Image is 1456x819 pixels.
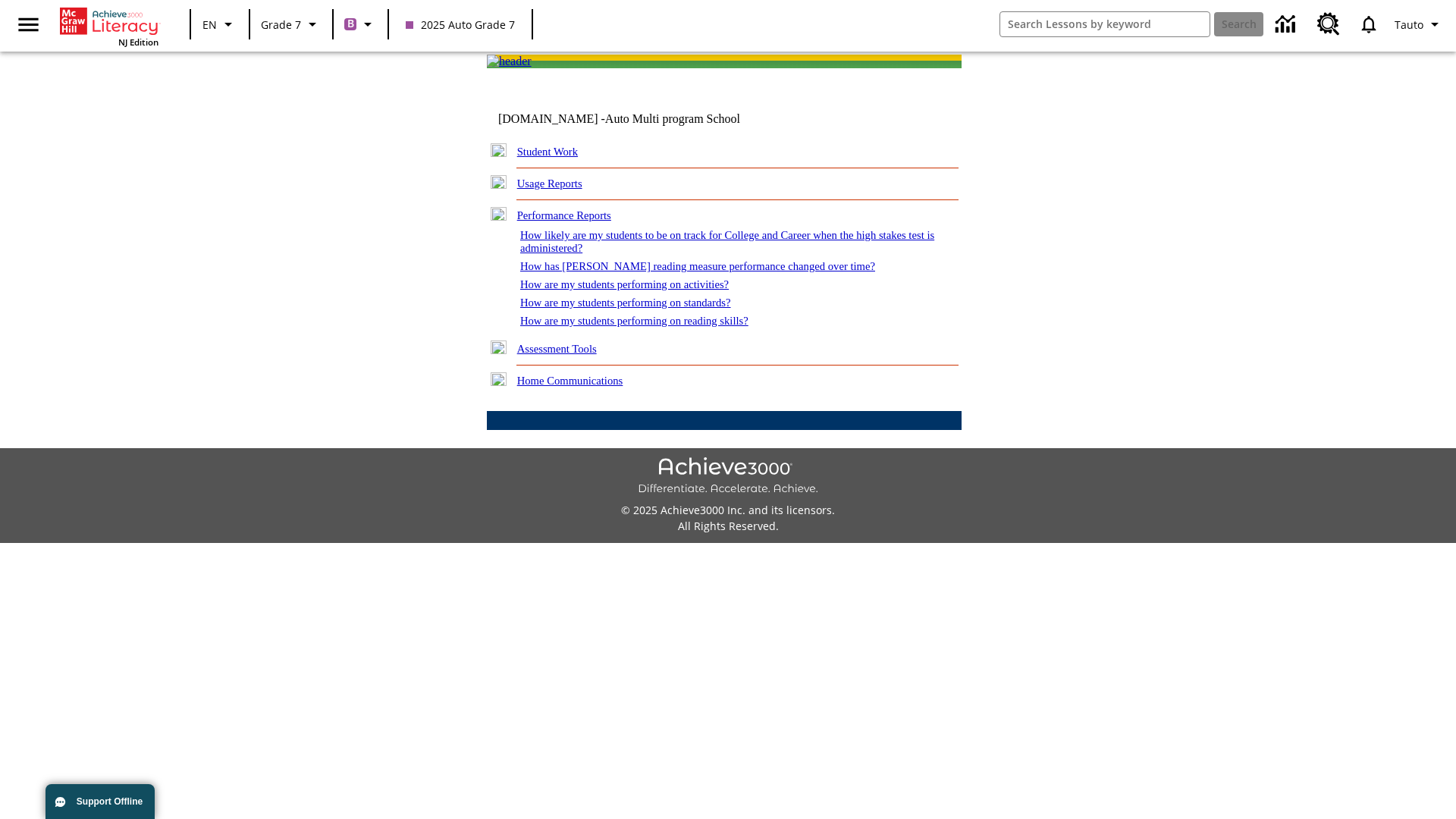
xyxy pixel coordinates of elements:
[605,112,740,125] nobr: Auto Multi program School
[491,175,507,189] img: plus.gif
[261,17,301,33] span: Grade 7
[517,375,623,387] a: Home Communications
[77,796,143,807] span: Support Offline
[60,5,158,48] div: Home
[517,343,597,355] a: Assessment Tools
[487,55,532,68] img: header
[45,784,155,819] button: Support Offline
[1308,4,1349,45] a: Resource Center, Will open in new tab
[6,2,51,47] button: Open side menu
[520,278,729,290] a: How are my students performing on activities?
[406,17,515,33] span: 2025 Auto Grade 7
[255,11,328,38] button: Grade: Grade 7, Select a grade
[517,177,582,190] a: Usage Reports
[1389,11,1450,38] button: Profile/Settings
[196,11,244,38] button: Language: EN, Select a language
[491,340,507,354] img: plus.gif
[1266,4,1308,45] a: Data Center
[520,297,731,309] a: How are my students performing on standards?
[491,143,507,157] img: plus.gif
[1349,5,1389,44] a: Notifications
[638,457,818,496] img: Achieve3000 Differentiate Accelerate Achieve
[498,112,777,126] td: [DOMAIN_NAME] -
[338,11,383,38] button: Boost Class color is purple. Change class color
[520,260,875,272] a: How has [PERSON_NAME] reading measure performance changed over time?
[202,17,217,33] span: EN
[520,229,934,254] a: How likely are my students to be on track for College and Career when the high stakes test is adm...
[517,146,578,158] a: Student Work
[118,36,158,48] span: NJ Edition
[520,315,748,327] a: How are my students performing on reading skills?
[517,209,611,221] a: Performance Reports
[491,372,507,386] img: plus.gif
[1395,17,1423,33] span: Tauto
[1000,12,1210,36] input: search field
[347,14,354,33] span: B
[491,207,507,221] img: minus.gif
